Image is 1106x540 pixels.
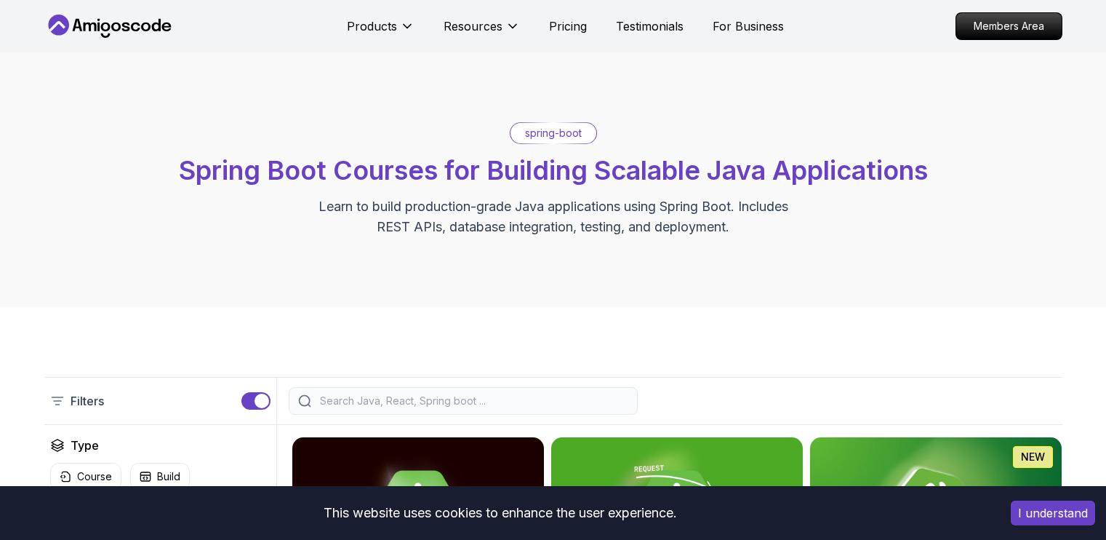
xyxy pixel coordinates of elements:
p: Course [77,469,112,484]
a: Pricing [549,17,587,35]
a: Testimonials [616,17,684,35]
button: Resources [444,17,520,47]
button: Build [130,463,190,491]
p: Filters [71,392,104,410]
button: Accept cookies [1011,501,1095,525]
div: This website uses cookies to enhance the user experience. [11,497,989,529]
a: Members Area [955,12,1062,40]
p: Resources [444,17,502,35]
p: Products [347,17,397,35]
p: Learn to build production-grade Java applications using Spring Boot. Includes REST APIs, database... [309,196,798,237]
span: Spring Boot Courses for Building Scalable Java Applications [179,154,928,186]
p: Members Area [956,13,1062,39]
input: Search Java, React, Spring boot ... [317,394,628,408]
p: Build [157,469,180,484]
a: For Business [713,17,784,35]
p: spring-boot [525,126,582,140]
p: NEW [1021,450,1045,464]
h2: Type [71,437,99,454]
button: Products [347,17,414,47]
button: Course [50,463,121,491]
